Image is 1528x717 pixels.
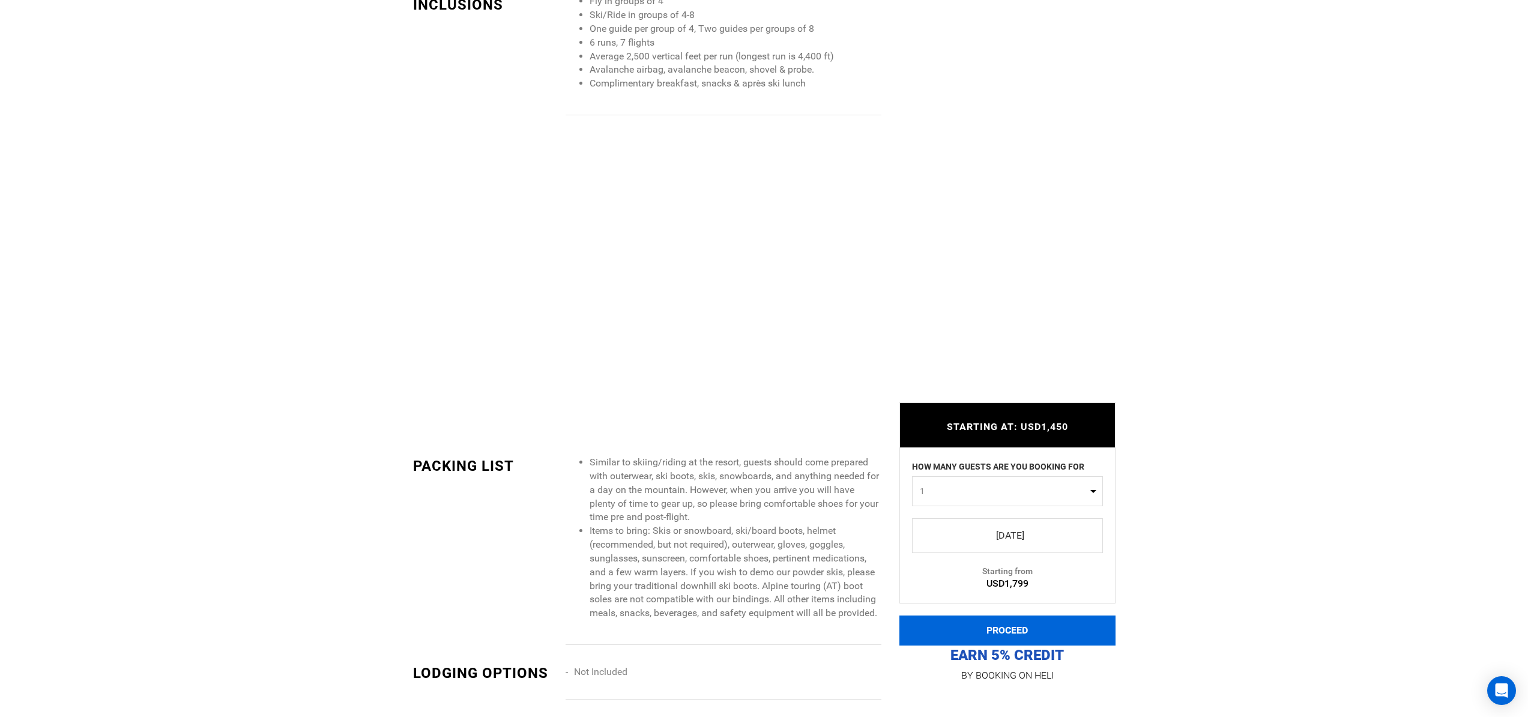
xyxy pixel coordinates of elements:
button: PROCEED [899,616,1116,646]
li: Ski/Ride in groups of 4-8 [590,8,881,22]
li: Not Included [566,663,717,681]
p: BY BOOKING ON HELI [899,667,1116,684]
li: Avalanche airbag, avalanche beacon, shovel & probe. [590,63,881,77]
li: Complimentary breakfast, snacks & après ski lunch [590,77,881,91]
li: Average 2,500 vertical feet per run (longest run is 4,400 ft) [590,50,881,64]
li: Similar to skiing/riding at the resort, guests should come prepared with outerwear, ski boots, sk... [590,456,881,524]
div: Open Intercom Messenger [1487,676,1516,705]
div: USD1,799 [900,577,1115,591]
span: 1 [920,485,1087,497]
li: One guide per group of 4, Two guides per groups of 8 [590,22,881,36]
label: HOW MANY GUESTS ARE YOU BOOKING FOR [912,461,1084,476]
div: PACKING LIST [413,456,557,476]
li: 6 runs, 7 flights [590,36,881,50]
div: Lodging options [413,663,557,683]
span: STARTING AT: USD1,450 [947,421,1068,432]
button: 1 [912,476,1103,506]
li: Items to bring: Skis or snowboard, ski/board boots, helmet (recommended, but not required), outer... [590,524,881,620]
